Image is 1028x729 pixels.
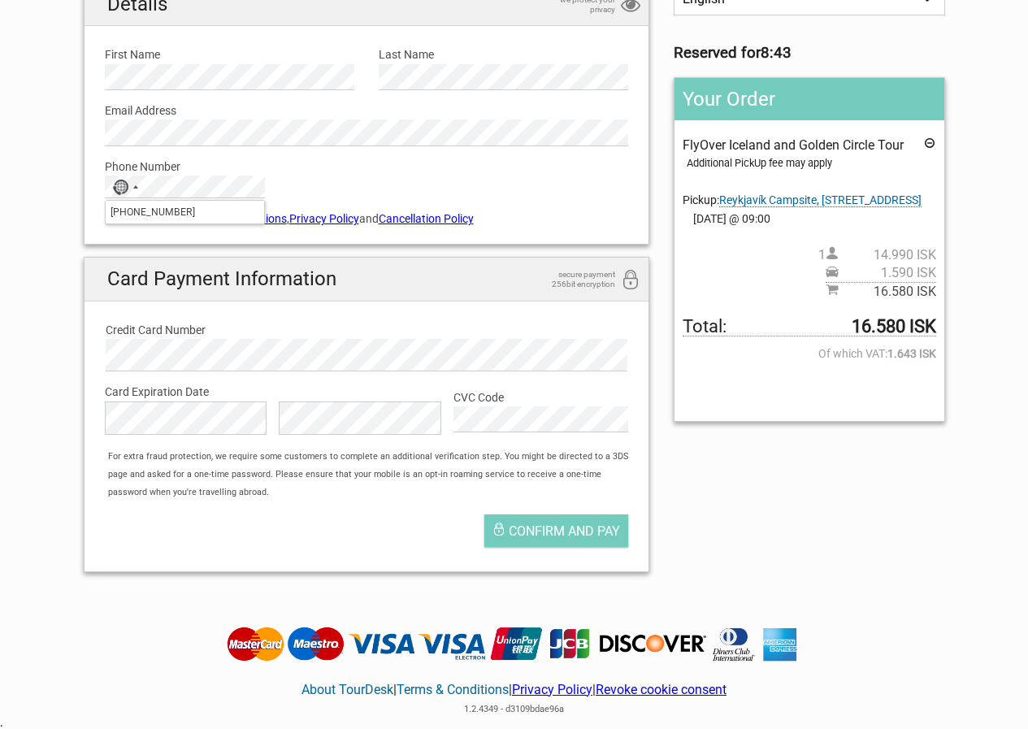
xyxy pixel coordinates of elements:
[839,246,936,264] span: 14.990 ISK
[683,318,935,336] span: Total to be paid
[621,270,640,292] i: 256bit encryption
[852,318,936,336] strong: 16.580 ISK
[761,44,792,62] strong: 8:43
[85,258,649,301] h2: Card Payment Information
[719,193,922,207] span: Change pickup place
[105,210,629,228] label: I agree to the , and
[379,46,628,63] label: Last Name
[453,388,628,406] label: CVC Code
[534,270,615,289] span: secure payment 256bit encryption
[23,28,184,41] p: We're away right now. Please check back later!
[818,246,936,264] span: 1 person(s)
[223,662,805,718] div: | | |
[674,44,944,62] h3: Reserved for
[100,448,648,502] div: For extra fraud protection, we require some customers to complete an additional verification step...
[105,383,629,401] label: Card Expiration Date
[464,704,564,714] span: 1.2.4349 - d3109bdae96a
[379,212,474,225] a: Cancellation Policy
[683,193,922,207] span: Pickup:
[106,201,264,223] input: Search
[223,626,805,663] img: Tourdesk accepts
[674,78,943,120] h2: Your Order
[687,154,935,172] div: Additional PickUp fee may apply
[826,264,936,282] span: Pickup price
[826,282,936,301] span: Subtotal
[484,514,628,547] button: Confirm and pay
[106,176,146,197] button: Selected country
[301,682,393,697] a: About TourDesk
[512,682,592,697] a: Privacy Policy
[105,158,629,176] label: Phone Number
[683,345,935,362] span: Of which VAT:
[839,283,936,301] span: 16.580 ISK
[887,345,936,362] strong: 1.643 ISK
[289,212,359,225] a: Privacy Policy
[596,682,727,697] a: Revoke cookie consent
[509,523,620,539] span: Confirm and pay
[683,137,904,153] span: FlyOver Iceland and Golden Circle Tour
[839,264,936,282] span: 1.590 ISK
[683,210,935,228] span: [DATE] @ 09:00
[187,25,206,45] button: Open LiveChat chat widget
[106,321,628,339] label: Credit Card Number
[105,102,629,119] label: Email Address
[397,682,509,697] a: Terms & Conditions
[105,46,354,63] label: First Name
